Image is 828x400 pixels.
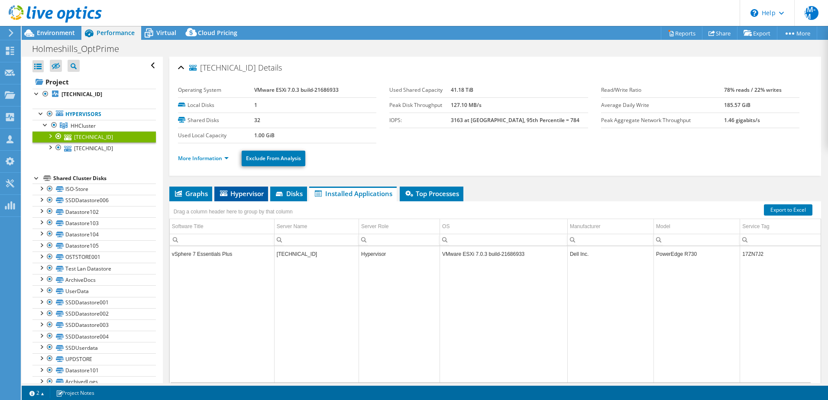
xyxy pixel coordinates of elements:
div: Data grid [169,201,821,385]
a: SSDDatastore001 [32,297,156,308]
div: Server Name [277,221,307,232]
td: Column Software Title, Filter cell [170,234,274,245]
div: Model [656,221,670,232]
span: Graphs [174,189,208,198]
label: Shared Disks [178,116,254,125]
a: More Information [178,155,229,162]
b: 41.18 TiB [451,86,473,94]
td: Column Server Name, Value 192.168.250.8 [274,246,359,261]
label: Read/Write Ratio [601,86,724,94]
b: 3163 at [GEOGRAPHIC_DATA], 95th Percentile = 784 [451,116,579,124]
a: [TECHNICAL_ID] [32,131,156,142]
a: Exclude From Analysis [242,151,305,166]
a: Datastore104 [32,229,156,240]
span: [TECHNICAL_ID] [189,64,256,72]
a: [TECHNICAL_ID] [32,142,156,154]
a: ArchiveDocs [32,274,156,285]
a: Datastore103 [32,217,156,229]
a: 2 [23,387,50,398]
a: [TECHNICAL_ID] [32,89,156,100]
a: UserData [32,285,156,297]
a: Export to Excel [764,204,812,216]
a: HHCluster [32,120,156,131]
a: Datastore102 [32,206,156,217]
a: Datastore105 [32,240,156,252]
td: Column Service Tag, Filter cell [740,234,821,245]
a: Project [32,75,156,89]
td: Column Model, Filter cell [654,234,740,245]
span: Cloud Pricing [198,29,237,37]
span: Virtual [156,29,176,37]
td: Service Tag Column [740,219,821,234]
td: OS Column [440,219,568,234]
label: Peak Disk Throughput [389,101,451,110]
a: SSDDatastore006 [32,195,156,206]
label: IOPS: [389,116,451,125]
td: Column Server Name, Filter cell [274,234,359,245]
a: SSDDatastore002 [32,308,156,319]
div: Manufacturer [570,221,601,232]
span: Details [258,62,282,73]
a: Reports [661,26,702,40]
td: Model Column [654,219,740,234]
a: OSTSTORE001 [32,252,156,263]
a: SSDUserdata [32,342,156,353]
b: 185.57 GiB [724,101,750,109]
span: Top Processes [404,189,459,198]
div: Service Tag [742,221,769,232]
a: Hypervisors [32,109,156,120]
b: 1.46 gigabits/s [724,116,760,124]
div: Server Role [361,221,388,232]
a: ISO-Store [32,184,156,195]
td: Column OS, Filter cell [440,234,568,245]
span: Hypervisor [219,189,264,198]
b: 1 [254,101,257,109]
a: UPDSTORE [32,353,156,365]
td: Column Software Title, Value vSphere 7 Essentials Plus [170,246,274,261]
h1: Holmeshills_OptPrime [28,44,133,54]
a: Datastore101 [32,365,156,376]
a: Test Lan Datastore [32,263,156,274]
div: Shared Cluster Disks [53,173,156,184]
label: Local Disks [178,101,254,110]
b: [TECHNICAL_ID] [61,90,102,98]
td: Column Service Tag, Value 17ZN7J2 [740,246,821,261]
a: ArchivedLogs [32,376,156,387]
span: Installed Applications [314,189,392,198]
b: 78% reads / 22% writes [724,86,782,94]
b: 127.10 MB/s [451,101,482,109]
label: Operating System [178,86,254,94]
td: Manufacturer Column [567,219,653,234]
span: Performance [97,29,135,37]
label: Used Local Capacity [178,131,254,140]
td: Server Name Column [274,219,359,234]
svg: \n [750,9,758,17]
a: Share [702,26,737,40]
div: Software Title [172,221,204,232]
td: Column OS, Value VMware ESXi 7.0.3 build-21686933 [440,246,568,261]
td: Column Model, Value PowerEdge R730 [654,246,740,261]
a: Project Notes [50,387,100,398]
td: Software Title Column [170,219,274,234]
span: Disks [275,189,303,198]
td: Server Role Column [359,219,440,234]
b: 1.00 GiB [254,132,275,139]
b: VMware ESXi 7.0.3 build-21686933 [254,86,339,94]
label: Used Shared Capacity [389,86,451,94]
span: HHCluster [71,122,96,129]
td: Column Server Role, Filter cell [359,234,440,245]
div: Drag a column header here to group by that column [171,206,295,218]
label: Peak Aggregate Network Throughput [601,116,724,125]
span: JM-M [805,6,818,20]
a: SSDDatastore004 [32,331,156,342]
span: Environment [37,29,75,37]
td: Column Server Role, Value Hypervisor [359,246,440,261]
label: Average Daily Write [601,101,724,110]
a: SSDDatastore003 [32,319,156,331]
td: Column Manufacturer, Filter cell [567,234,653,245]
a: More [777,26,817,40]
a: Export [737,26,777,40]
td: Column Manufacturer, Value Dell Inc. [567,246,653,261]
div: OS [442,221,450,232]
b: 32 [254,116,260,124]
